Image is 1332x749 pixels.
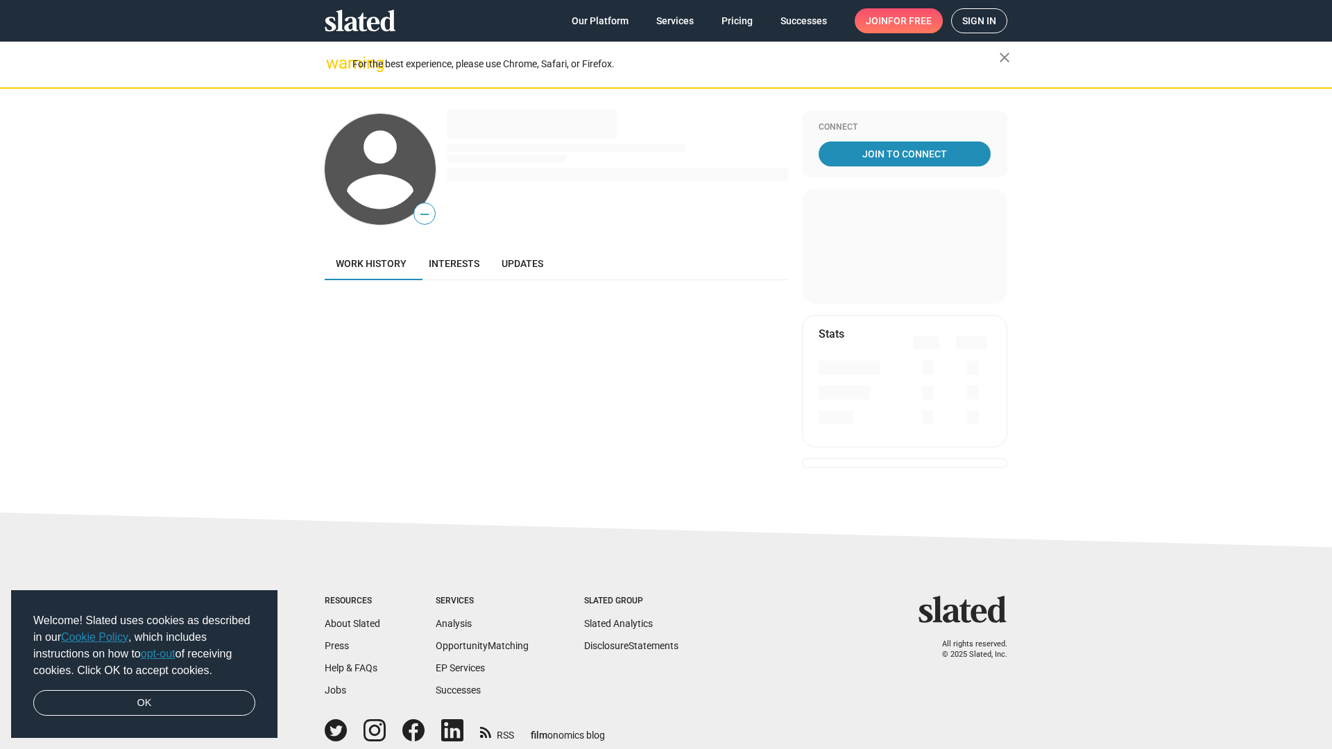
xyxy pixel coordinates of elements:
[325,640,349,651] a: Press
[866,8,932,33] span: Join
[61,631,128,643] a: Cookie Policy
[780,8,827,33] span: Successes
[561,8,640,33] a: Our Platform
[480,721,514,742] a: RSS
[531,730,547,741] span: film
[710,8,764,33] a: Pricing
[436,685,481,696] a: Successes
[645,8,705,33] a: Services
[325,247,418,280] a: Work history
[325,618,380,629] a: About Slated
[352,55,999,74] div: For the best experience, please use Chrome, Safari, or Firefox.
[656,8,694,33] span: Services
[951,8,1007,33] a: Sign in
[819,122,991,133] div: Connect
[141,648,176,660] a: opt-out
[436,618,472,629] a: Analysis
[414,205,435,223] span: —
[962,9,996,33] span: Sign in
[819,327,844,341] mat-card-title: Stats
[429,258,479,269] span: Interests
[855,8,943,33] a: Joinfor free
[888,8,932,33] span: for free
[572,8,629,33] span: Our Platform
[11,590,277,739] div: cookieconsent
[436,596,529,607] div: Services
[418,247,490,280] a: Interests
[490,247,554,280] a: Updates
[33,690,255,716] a: dismiss cookie message
[325,685,346,696] a: Jobs
[531,718,605,742] a: filmonomics blog
[721,8,753,33] span: Pricing
[769,8,838,33] a: Successes
[584,596,678,607] div: Slated Group
[436,640,529,651] a: OpportunityMatching
[33,612,255,679] span: Welcome! Slated uses cookies as described in our , which includes instructions on how to of recei...
[928,639,1007,660] p: All rights reserved. © 2025 Slated, Inc.
[996,49,1013,66] mat-icon: close
[325,662,377,673] a: Help & FAQs
[436,662,485,673] a: EP Services
[584,640,678,651] a: DisclosureStatements
[502,258,543,269] span: Updates
[584,618,653,629] a: Slated Analytics
[326,55,343,71] mat-icon: warning
[819,141,991,166] a: Join To Connect
[821,141,988,166] span: Join To Connect
[336,258,407,269] span: Work history
[325,596,380,607] div: Resources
